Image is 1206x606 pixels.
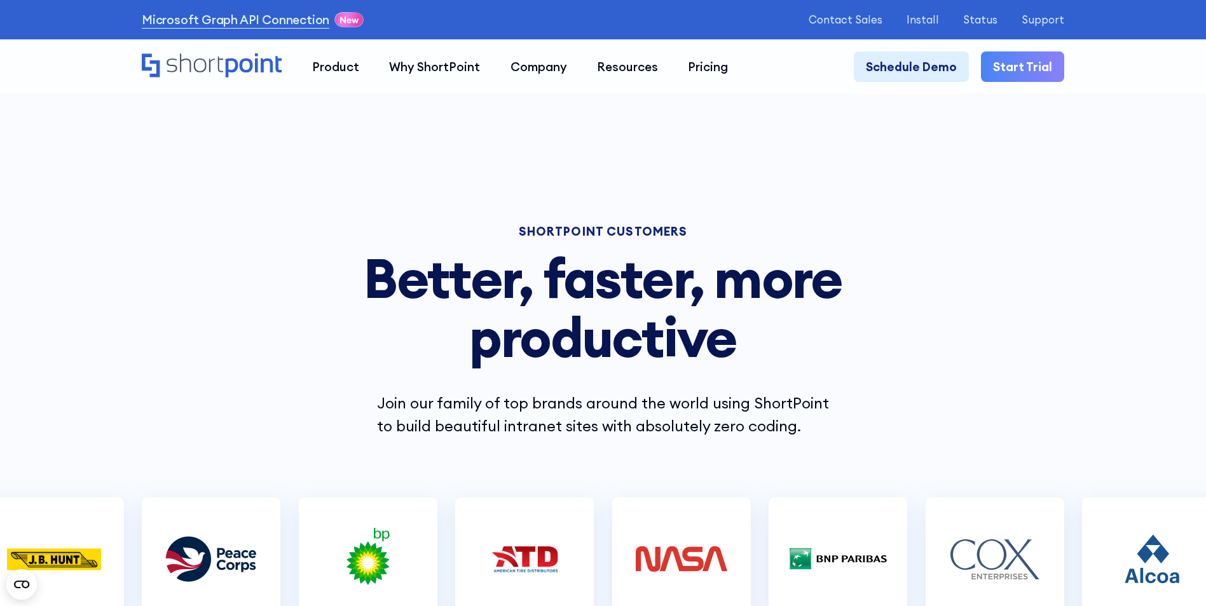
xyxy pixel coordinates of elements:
a: Contact Sales [809,13,882,25]
div: Resources [597,58,658,76]
a: Status [963,13,997,25]
a: Company [495,51,582,81]
iframe: Chat Widget [1142,545,1206,606]
h2: Better, faster, more productive [339,249,867,368]
img: logo JB Hunt [3,527,105,591]
button: Open CMP widget [6,569,37,600]
a: Resources [582,51,673,81]
div: Pricing [688,58,728,76]
a: Start Trial [981,51,1064,81]
a: Product [297,51,374,81]
div: Company [510,58,567,76]
div: Why ShortPoint [389,58,480,76]
a: Microsoft Graph API Connection [142,11,329,29]
a: Home [142,53,282,79]
a: Schedule Demo [854,51,969,81]
div: Product [312,58,359,76]
a: Install [907,13,939,25]
img: logo BNP Paribas [787,527,889,591]
div: Kontrollprogram for chat [1142,545,1206,606]
h1: SHORTPOINT CUSTOMERS [339,226,867,237]
img: logo bp France [317,527,419,591]
p: Join our family of top brands around the world using ShortPoint to build beautiful intranet sites... [377,392,829,437]
img: logo ATD [474,527,575,591]
a: Why ShortPoint [374,51,495,81]
a: Pricing [673,51,743,81]
a: Support [1022,13,1064,25]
